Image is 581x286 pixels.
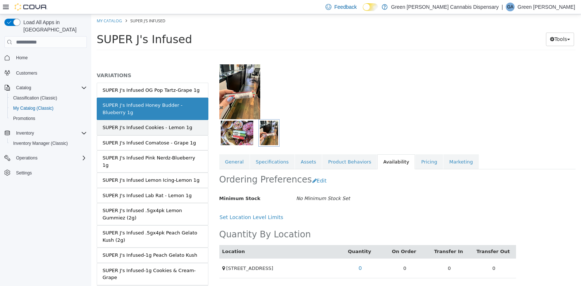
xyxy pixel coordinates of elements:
[13,53,31,62] a: Home
[159,140,203,155] a: Specifications
[1,67,90,78] button: Customers
[10,94,60,102] a: Classification (Classic)
[13,169,35,177] a: Settings
[11,110,101,117] div: SUPER J's Infused Cookies - Lemon 1g
[336,244,380,264] td: 0
[1,128,90,138] button: Inventory
[16,55,28,61] span: Home
[10,94,87,102] span: Classification (Classic)
[324,140,352,155] a: Pricing
[13,129,37,138] button: Inventory
[10,114,38,123] a: Promotions
[128,215,220,226] h2: Quantity By Location
[204,140,231,155] a: Assets
[13,69,40,78] a: Customers
[11,162,108,170] div: SUPER J's Infused Lemon Icing-Lemon 1g
[16,130,34,136] span: Inventory
[16,70,37,76] span: Customers
[221,160,239,173] button: Edit
[286,140,324,155] a: Availability
[13,68,87,77] span: Customers
[13,116,35,121] span: Promotions
[5,19,101,31] span: SUPER J's Infused
[15,3,47,11] img: Cova
[1,168,90,178] button: Settings
[205,181,259,187] i: No Minimum Stock Set
[4,49,87,197] nav: Complex example
[13,95,57,101] span: Classification (Classic)
[1,153,90,163] button: Operations
[231,140,286,155] a: Product Behaviors
[131,234,155,241] button: Location
[13,83,87,92] span: Catalog
[334,3,357,11] span: Feedback
[11,87,111,102] div: SUPER J's Infused Honey Budder -Blueberry 1g
[13,140,68,146] span: Inventory Manager (Classic)
[263,247,275,261] a: 0
[13,105,54,111] span: My Catalog (Classic)
[13,83,34,92] button: Catalog
[363,3,378,11] input: Dark Mode
[291,244,336,264] td: 0
[352,140,388,155] a: Marketing
[7,138,90,148] button: Inventory Manager (Classic)
[10,104,87,113] span: My Catalog (Classic)
[517,3,575,11] p: Green [PERSON_NAME]
[343,234,373,240] a: Transfer In
[11,72,108,80] div: SUPER J's Infused OG Pop Tartz-Grape 1g
[11,140,111,154] div: SUPER J's Infused Pink Nerdz-Blueberry 1g
[501,3,503,11] p: |
[10,114,87,123] span: Promotions
[455,18,483,32] button: Tools
[13,129,87,138] span: Inventory
[20,19,87,33] span: Load All Apps in [GEOGRAPHIC_DATA]
[13,154,41,162] button: Operations
[380,244,425,264] td: 0
[128,181,169,187] span: Minimum Stock
[39,4,74,9] span: SUPER J's Infused
[1,83,90,93] button: Catalog
[10,104,57,113] a: My Catalog (Classic)
[257,234,281,240] a: Quantity
[11,237,106,245] div: SUPER J's Infused-1g Peach Gelato Kush
[128,140,158,155] a: General
[7,113,90,124] button: Promotions
[7,103,90,113] button: My Catalog (Classic)
[506,3,515,11] div: Green Akers
[11,215,111,229] div: SUPER J's Infused .5gx4pk Peach Gelato Kush (2g)
[13,154,87,162] span: Operations
[13,168,87,177] span: Settings
[385,234,420,240] a: Transfer Out
[128,50,169,105] img: 150
[507,3,513,11] span: GA
[5,58,117,64] h5: VARIATIONS
[16,170,32,176] span: Settings
[391,3,499,11] p: Green [PERSON_NAME] Cannabis Dispensary
[1,52,90,63] button: Home
[16,155,38,161] span: Operations
[10,139,71,148] a: Inventory Manager (Classic)
[7,93,90,103] button: Classification (Classic)
[11,193,111,207] div: SUPER J's Infused .5gx4pk Lemon Gummiez (2g)
[128,160,221,171] h2: Ordering Preferences
[10,139,87,148] span: Inventory Manager (Classic)
[11,178,100,185] div: SUPER J's Infused Lab Rat - Lemon 1g
[135,251,182,257] span: [STREET_ADDRESS]
[13,53,87,62] span: Home
[11,125,105,132] div: SUPER J's Infused Comatose - Grape 1g
[16,85,31,91] span: Catalog
[5,4,31,9] a: My Catalog
[11,253,111,267] div: SUPER J's Infused-1g Cookies & Cream-Grape
[128,196,196,210] button: Set Location Level Limits
[301,234,327,240] a: On Order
